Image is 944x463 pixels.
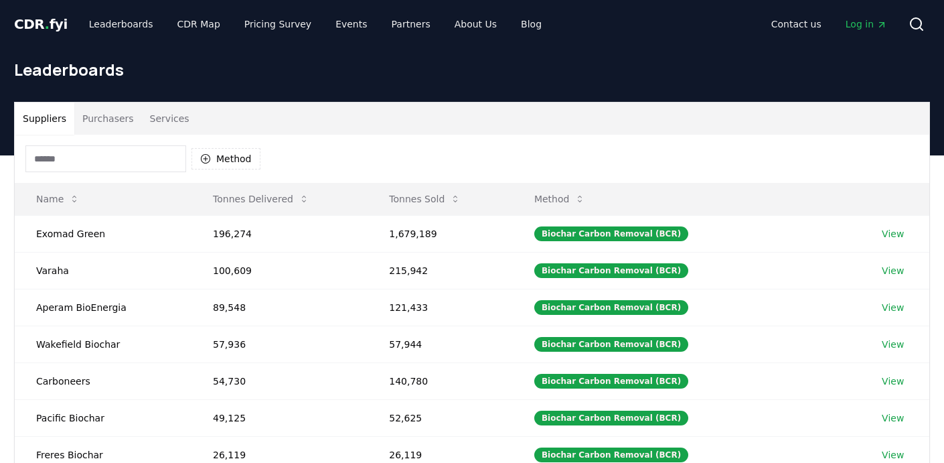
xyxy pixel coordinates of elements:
[15,326,191,362] td: Wakefield Biochar
[15,252,191,289] td: Varaha
[78,12,164,36] a: Leaderboards
[534,300,688,315] div: Biochar Carbon Removal (BCR)
[882,448,904,462] a: View
[191,215,368,252] td: 196,274
[325,12,378,36] a: Events
[882,338,904,351] a: View
[25,186,90,212] button: Name
[368,399,513,436] td: 52,625
[444,12,507,36] a: About Us
[167,12,231,36] a: CDR Map
[761,12,832,36] a: Contact us
[378,186,471,212] button: Tonnes Sold
[15,103,74,135] button: Suppliers
[368,326,513,362] td: 57,944
[368,362,513,399] td: 140,780
[882,227,904,241] a: View
[45,16,50,32] span: .
[191,148,260,170] button: Method
[882,301,904,314] a: View
[368,289,513,326] td: 121,433
[534,374,688,389] div: Biochar Carbon Removal (BCR)
[534,226,688,241] div: Biochar Carbon Removal (BCR)
[534,448,688,462] div: Biochar Carbon Removal (BCR)
[534,263,688,278] div: Biochar Carbon Removal (BCR)
[15,399,191,436] td: Pacific Biochar
[14,16,68,32] span: CDR fyi
[846,17,887,31] span: Log in
[78,12,552,36] nav: Main
[510,12,552,36] a: Blog
[368,252,513,289] td: 215,942
[882,264,904,277] a: View
[381,12,441,36] a: Partners
[524,186,597,212] button: Method
[15,362,191,399] td: Carboneers
[202,186,320,212] button: Tonnes Delivered
[191,399,368,436] td: 49,125
[234,12,322,36] a: Pricing Survey
[15,289,191,326] td: Aperam BioEnergia
[142,103,198,135] button: Services
[882,411,904,425] a: View
[761,12,898,36] nav: Main
[368,215,513,252] td: 1,679,189
[14,15,68,34] a: CDR.fyi
[191,362,368,399] td: 54,730
[191,326,368,362] td: 57,936
[14,59,930,80] h1: Leaderboards
[882,375,904,388] a: View
[534,411,688,425] div: Biochar Carbon Removal (BCR)
[534,337,688,352] div: Biochar Carbon Removal (BCR)
[835,12,898,36] a: Log in
[74,103,142,135] button: Purchasers
[15,215,191,252] td: Exomad Green
[191,252,368,289] td: 100,609
[191,289,368,326] td: 89,548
